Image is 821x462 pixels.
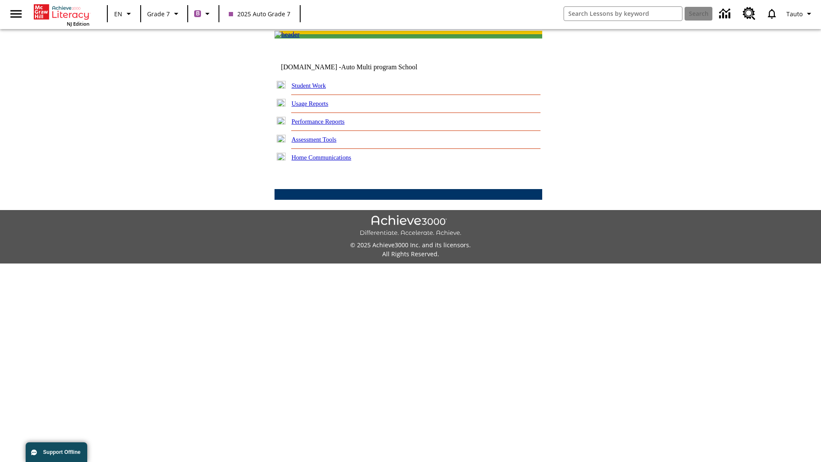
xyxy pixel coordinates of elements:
a: Data Center [714,2,738,26]
img: header [275,31,300,38]
td: [DOMAIN_NAME] - [281,63,438,71]
a: Usage Reports [292,100,328,107]
span: Grade 7 [147,9,170,18]
span: 2025 Auto Grade 7 [229,9,290,18]
span: EN [114,9,122,18]
button: Language: EN, Select a language [110,6,138,21]
span: B [196,8,200,19]
img: plus.gif [277,81,286,89]
a: Home Communications [292,154,351,161]
button: Open side menu [3,1,29,27]
a: Assessment Tools [292,136,337,143]
img: plus.gif [277,135,286,142]
img: Achieve3000 Differentiate Accelerate Achieve [360,215,461,237]
button: Boost Class color is purple. Change class color [191,6,216,21]
button: Profile/Settings [783,6,818,21]
a: Performance Reports [292,118,345,125]
img: plus.gif [277,117,286,124]
a: Resource Center, Will open in new tab [738,2,761,25]
button: Grade: Grade 7, Select a grade [144,6,185,21]
span: Tauto [786,9,803,18]
div: Home [34,3,89,27]
span: Support Offline [43,449,80,455]
span: NJ Edition [67,21,89,27]
button: Support Offline [26,442,87,462]
img: plus.gif [277,99,286,107]
input: search field [564,7,682,21]
nobr: Auto Multi program School [341,63,417,71]
a: Student Work [292,82,326,89]
img: plus.gif [277,153,286,160]
a: Notifications [761,3,783,25]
